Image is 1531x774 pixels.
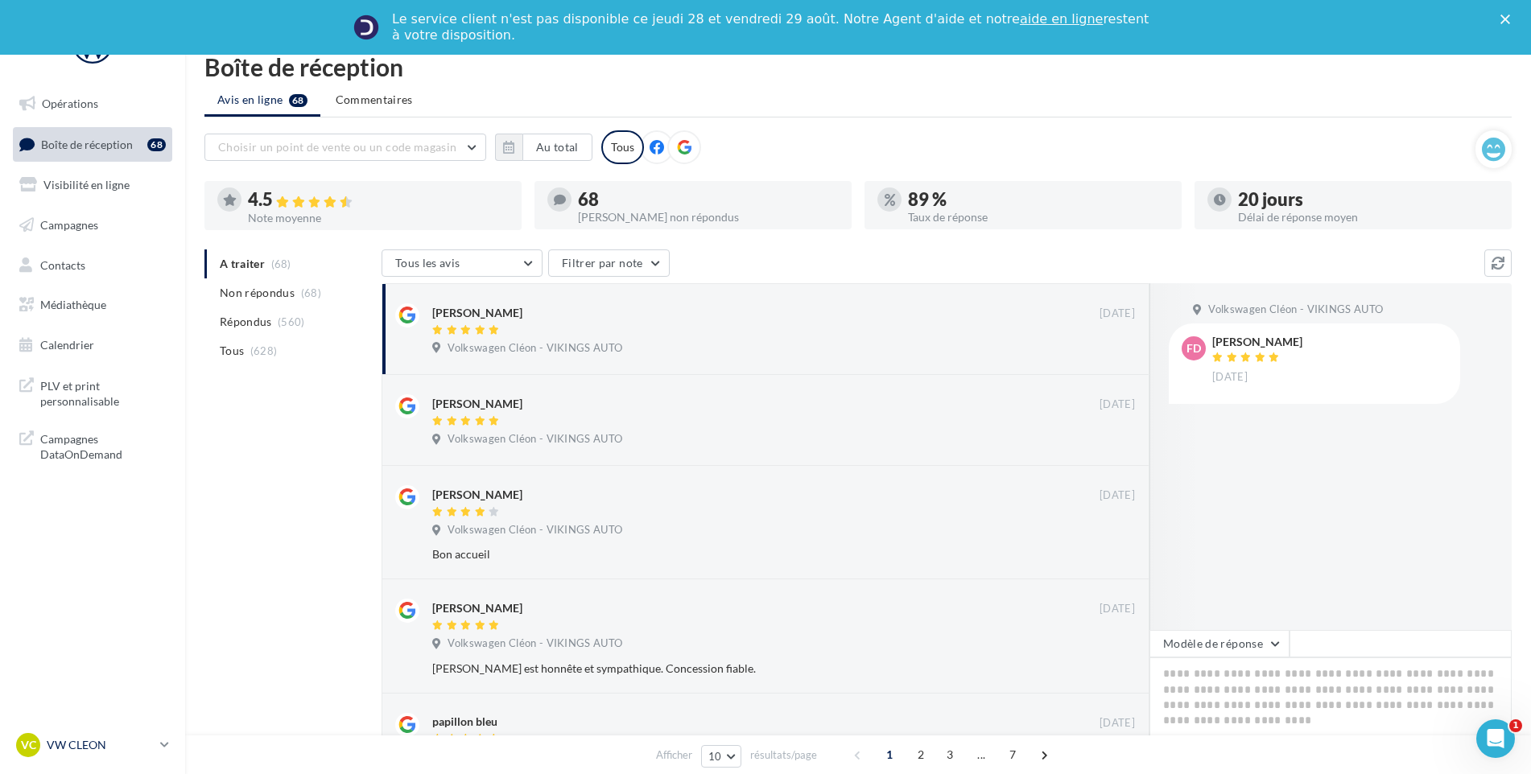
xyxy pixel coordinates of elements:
[220,285,295,301] span: Non répondus
[448,432,622,447] span: Volkswagen Cléon - VIKINGS AUTO
[40,257,85,271] span: Contacts
[1100,488,1135,503] span: [DATE]
[10,208,175,242] a: Campagnes
[937,742,963,768] span: 3
[41,137,133,150] span: Boîte de réception
[877,742,902,768] span: 1
[908,212,1169,223] div: Taux de réponse
[548,249,670,277] button: Filtrer par note
[1020,11,1103,27] a: aide en ligne
[248,191,509,209] div: 4.5
[432,305,522,321] div: [PERSON_NAME]
[495,134,592,161] button: Au total
[432,487,522,503] div: [PERSON_NAME]
[10,368,175,416] a: PLV et print personnalisable
[395,256,460,270] span: Tous les avis
[21,737,36,753] span: VC
[750,747,817,763] span: résultats/page
[301,286,321,299] span: (68)
[432,714,497,730] div: papillon bleu
[10,168,175,202] a: Visibilité en ligne
[1509,719,1522,732] span: 1
[13,730,172,760] a: VC VW CLEON
[220,343,244,359] span: Tous
[1100,602,1135,616] span: [DATE]
[248,212,509,224] div: Note moyenne
[10,422,175,469] a: Campagnes DataOnDemand
[1149,630,1290,657] button: Modèle de réponse
[204,55,1512,79] div: Boîte de réception
[10,288,175,322] a: Médiathèque
[522,134,592,161] button: Au total
[1208,303,1383,317] span: Volkswagen Cléon - VIKINGS AUTO
[250,344,278,357] span: (628)
[382,249,543,277] button: Tous les avis
[448,636,622,651] span: Volkswagen Cléon - VIKINGS AUTO
[336,92,413,108] span: Commentaires
[1000,742,1025,768] span: 7
[10,328,175,362] a: Calendrier
[1212,370,1248,385] span: [DATE]
[908,191,1169,208] div: 89 %
[147,138,166,151] div: 68
[218,140,456,154] span: Choisir un point de vente ou un code magasin
[601,130,644,164] div: Tous
[1238,212,1499,223] div: Délai de réponse moyen
[432,600,522,616] div: [PERSON_NAME]
[1500,14,1517,24] div: Fermer
[10,127,175,162] a: Boîte de réception68
[708,750,722,763] span: 10
[432,396,522,412] div: [PERSON_NAME]
[10,87,175,121] a: Opérations
[47,737,154,753] p: VW CLEON
[432,661,1030,677] div: [PERSON_NAME] est honnête et sympathique. Concession fiable.
[1100,307,1135,321] span: [DATE]
[908,742,934,768] span: 2
[40,298,106,311] span: Médiathèque
[40,218,98,232] span: Campagnes
[448,341,622,356] span: Volkswagen Cléon - VIKINGS AUTO
[42,97,98,110] span: Opérations
[220,314,272,330] span: Répondus
[43,178,130,191] span: Visibilité en ligne
[1476,719,1515,758] iframe: Intercom live chat
[656,747,692,763] span: Afficher
[278,315,305,328] span: (560)
[1100,397,1135,412] span: [DATE]
[392,11,1152,43] div: Le service client n'est pas disponible ce jeudi 28 et vendredi 29 août. Notre Agent d'aide et not...
[578,191,839,208] div: 68
[10,249,175,282] a: Contacts
[1100,716,1135,731] span: [DATE]
[204,134,486,161] button: Choisir un point de vente ou un code magasin
[968,742,994,768] span: ...
[578,212,839,223] div: [PERSON_NAME] non répondus
[701,745,742,768] button: 10
[1238,191,1499,208] div: 20 jours
[1212,336,1302,348] div: [PERSON_NAME]
[40,338,94,352] span: Calendrier
[1186,340,1201,356] span: Fd
[353,14,379,40] img: Profile image for Service-Client
[40,428,166,463] span: Campagnes DataOnDemand
[448,523,622,537] span: Volkswagen Cléon - VIKINGS AUTO
[432,546,1030,562] div: Bon accueil
[40,375,166,410] span: PLV et print personnalisable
